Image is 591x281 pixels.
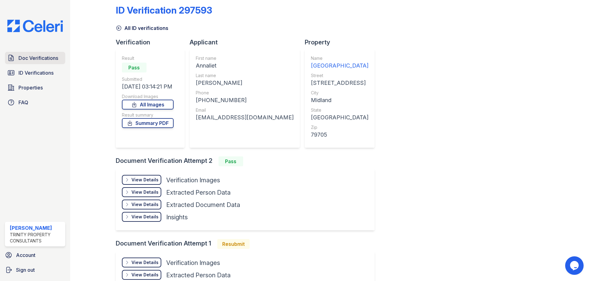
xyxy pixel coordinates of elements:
[196,90,294,96] div: Phone
[166,200,240,209] div: Extracted Document Data
[166,213,188,221] div: Insights
[131,201,159,208] div: View Details
[2,264,68,276] a: Sign out
[219,156,243,166] div: Pass
[16,251,35,259] span: Account
[217,239,250,249] div: Resubmit
[131,177,159,183] div: View Details
[10,232,63,244] div: Trinity Property Consultants
[122,76,174,82] div: Submitted
[196,96,294,105] div: [PHONE_NUMBER]
[311,55,368,61] div: Name
[122,82,174,91] div: [DATE] 03:14:21 PM
[311,79,368,87] div: [STREET_ADDRESS]
[10,224,63,232] div: [PERSON_NAME]
[116,239,380,249] div: Document Verification Attempt 1
[18,54,58,62] span: Doc Verifications
[166,176,220,184] div: Verification Images
[311,107,368,113] div: State
[311,113,368,122] div: [GEOGRAPHIC_DATA]
[311,55,368,70] a: Name [GEOGRAPHIC_DATA]
[131,259,159,266] div: View Details
[2,20,68,32] img: CE_Logo_Blue-a8612792a0a2168367f1c8372b55b34899dd931a85d93a1a3d3e32e68fde9ad4.png
[311,130,368,139] div: 79705
[131,189,159,195] div: View Details
[311,96,368,105] div: Midland
[18,99,28,106] span: FAQ
[196,79,294,87] div: [PERSON_NAME]
[305,38,380,47] div: Property
[565,256,585,275] iframe: chat widget
[116,156,380,166] div: Document Verification Attempt 2
[166,258,220,267] div: Verification Images
[2,249,68,261] a: Account
[18,84,43,91] span: Properties
[311,124,368,130] div: Zip
[196,72,294,79] div: Last name
[190,38,305,47] div: Applicant
[116,5,212,16] div: ID Verification 297593
[311,90,368,96] div: City
[122,112,174,118] div: Result summary
[122,100,174,110] a: All Images
[18,69,54,76] span: ID Verifications
[196,107,294,113] div: Email
[166,188,231,197] div: Extracted Person Data
[131,272,159,278] div: View Details
[166,271,231,279] div: Extracted Person Data
[5,67,65,79] a: ID Verifications
[116,38,190,47] div: Verification
[5,96,65,109] a: FAQ
[16,266,35,274] span: Sign out
[116,24,168,32] a: All ID verifications
[311,72,368,79] div: Street
[122,63,147,72] div: Pass
[122,55,174,61] div: Result
[122,93,174,100] div: Download Images
[122,118,174,128] a: Summary PDF
[196,61,294,70] div: Annaliet
[196,113,294,122] div: [EMAIL_ADDRESS][DOMAIN_NAME]
[5,52,65,64] a: Doc Verifications
[5,81,65,94] a: Properties
[131,214,159,220] div: View Details
[196,55,294,61] div: First name
[311,61,368,70] div: [GEOGRAPHIC_DATA]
